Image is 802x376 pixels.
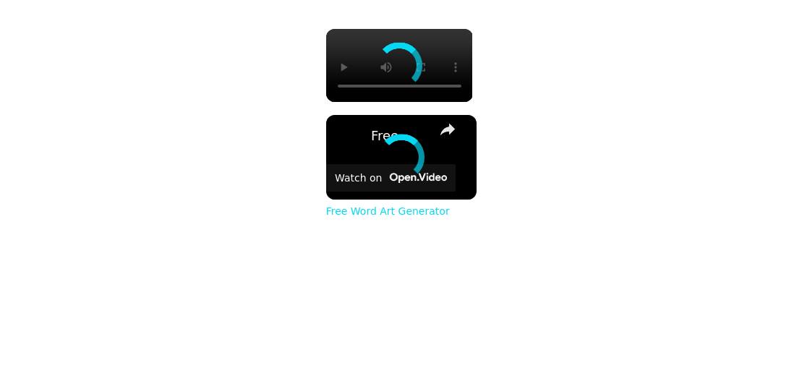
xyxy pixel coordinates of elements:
img: Video channel logo [385,173,446,183]
button: share [434,116,460,142]
div: Watch on [335,172,382,184]
a: Free Word Art Generator [371,128,427,143]
a: Watch on Open.Video [326,164,456,192]
a: channel logo [335,124,364,153]
a: Free Word Art Generator [326,205,450,217]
